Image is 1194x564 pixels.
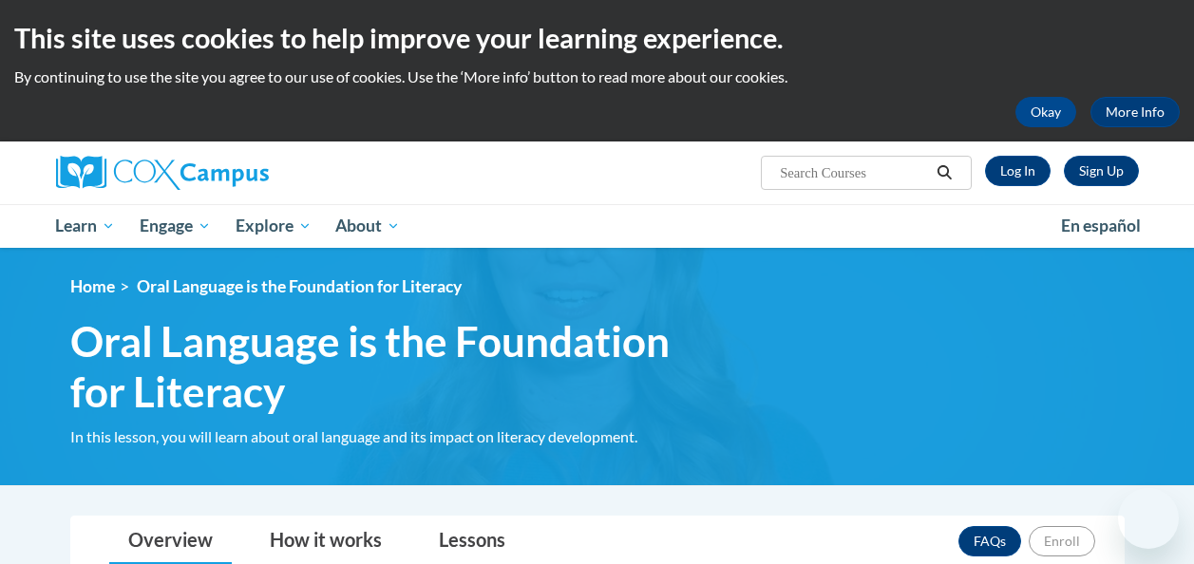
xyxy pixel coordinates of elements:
a: More Info [1090,97,1180,127]
a: About [323,204,412,248]
p: By continuing to use the site you agree to our use of cookies. Use the ‘More info’ button to read... [14,66,1180,87]
a: FAQs [958,526,1021,556]
input: Search Courses [778,161,930,184]
span: En español [1061,216,1141,235]
a: Explore [223,204,324,248]
a: Home [70,276,115,296]
a: Register [1064,156,1139,186]
a: Log In [985,156,1051,186]
button: Okay [1015,97,1076,127]
span: Explore [236,215,312,237]
img: Cox Campus [56,156,269,190]
a: Cox Campus [56,156,398,190]
a: Learn [44,204,128,248]
span: About [335,215,400,237]
div: In this lesson, you will learn about oral language and its impact on literacy development. [70,426,726,447]
span: Oral Language is the Foundation for Literacy [137,276,462,296]
span: Oral Language is the Foundation for Literacy [70,316,726,417]
div: Main menu [42,204,1153,248]
h2: This site uses cookies to help improve your learning experience. [14,19,1180,57]
button: Enroll [1029,526,1095,556]
button: Search [930,161,958,184]
span: Engage [140,215,211,237]
a: Engage [127,204,223,248]
a: En español [1049,206,1153,246]
span: Learn [55,215,115,237]
iframe: Button to launch messaging window [1118,488,1179,549]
